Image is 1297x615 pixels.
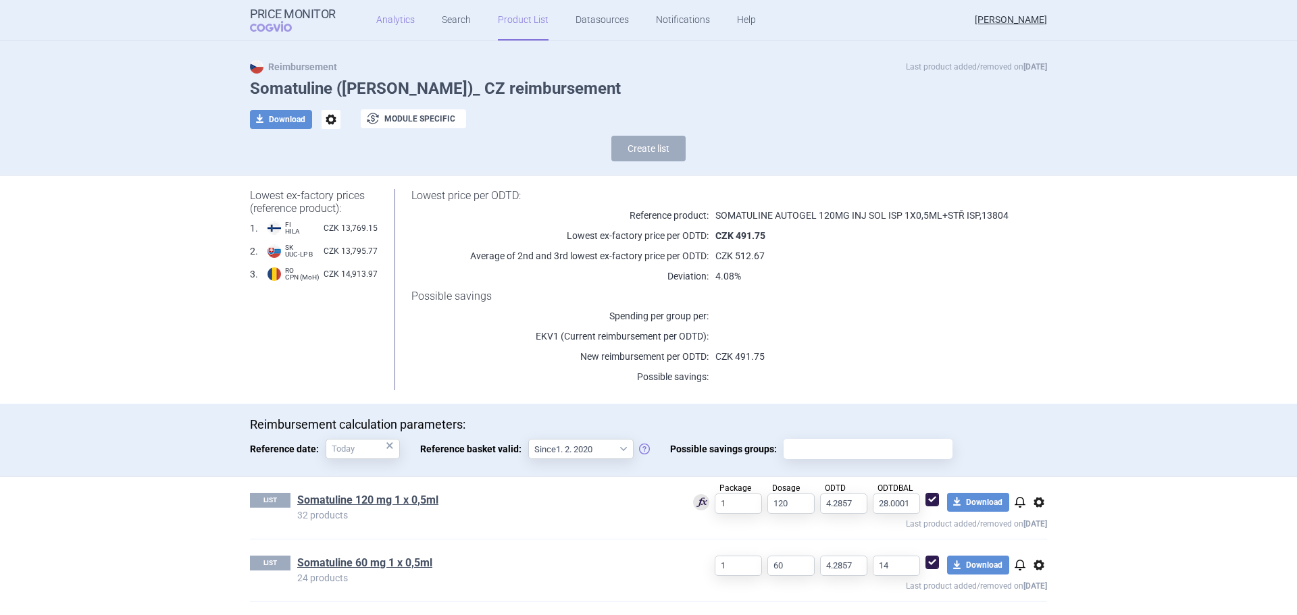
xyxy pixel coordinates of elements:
[250,21,311,32] span: COGVIO
[285,267,319,281] span: RO CPN (MoH)
[672,514,1047,531] p: Last product added/removed on
[250,556,290,570] p: LIST
[250,244,258,258] span: 2 .
[324,244,378,258] span: CZK 13,795.77
[297,493,438,508] a: Somatuline 120 mg 1 x 0,5ml
[297,556,672,573] h1: Somatuline 60 mg 1 x 0,5ml
[709,350,1013,363] p: CZK 491.75
[611,136,686,161] button: Create list
[386,438,394,453] div: ×
[268,221,281,235] img: Finland
[268,244,281,258] img: Slovakia
[326,439,400,459] input: Reference date:×
[788,440,948,458] input: Possible savings groups:
[250,60,263,74] img: CZ
[411,329,709,343] p: EKV1 (Current reimbursement per ODTD):
[1023,519,1047,529] strong: [DATE]
[411,209,709,222] p: Reference product:
[878,483,913,493] span: ODTDBAL
[297,556,432,570] a: Somatuline 60 mg 1 x 0,5ml
[825,483,846,493] span: ODTD
[297,573,672,583] p: 24 products
[709,269,1013,283] p: 4.08%
[411,189,1013,202] h1: Lowest price per ODTD:
[250,221,258,235] span: 1 .
[719,483,751,493] span: Package
[411,229,709,242] p: Lowest ex-factory price per ODTD:
[672,576,1047,593] p: Last product added/removed on
[250,493,290,508] p: LIST
[250,7,336,21] strong: Price Monitor
[250,189,378,215] h1: Lowest ex-factory prices (reference product):
[250,7,336,33] a: Price MonitorCOGVIO
[285,244,313,258] span: SK UUC-LP B
[411,290,1013,302] h1: Possible savings
[297,510,672,520] p: 32 products
[528,439,634,459] select: Reference basket valid:
[420,439,528,459] span: Reference basket valid:
[1023,62,1047,72] strong: [DATE]
[324,221,378,235] span: CZK 13,769.15
[772,483,800,493] span: Dosage
[411,269,709,283] p: Deviation:
[411,309,709,323] p: Spending per group per :
[670,439,784,459] span: Possible savings groups:
[411,370,709,383] p: Possible savings:
[709,209,1013,222] p: SOMATULINE AUTOGEL 120MG INJ SOL ISP 1X0,5ML+STŘ ISP , 13804
[947,556,1009,574] button: Download
[1023,581,1047,591] strong: [DATE]
[361,109,466,128] button: Module specific
[324,267,378,281] span: CZK 14,913.97
[715,230,765,241] strong: CZK 491.75
[250,267,258,281] span: 3 .
[906,60,1047,74] p: Last product added/removed on
[268,267,281,281] img: Romania
[709,249,1013,263] p: CZK 512.67
[250,439,326,459] span: Reference date:
[250,61,337,72] strong: Reimbursement
[285,221,300,235] span: FI HILA
[297,493,672,510] h1: Somatuline 120 mg 1 x 0,5ml
[693,494,709,512] div: Used for calculation
[947,493,1009,512] button: Download
[250,79,1047,99] h1: Somatuline ([PERSON_NAME])_ CZ reimbursement
[411,350,709,363] p: New reimbursement per ODTD:
[250,110,312,129] button: Download
[250,417,1047,432] p: Reimbursement calculation parameters:
[411,249,709,263] p: Average of 2nd and 3rd lowest ex-factory price per ODTD:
